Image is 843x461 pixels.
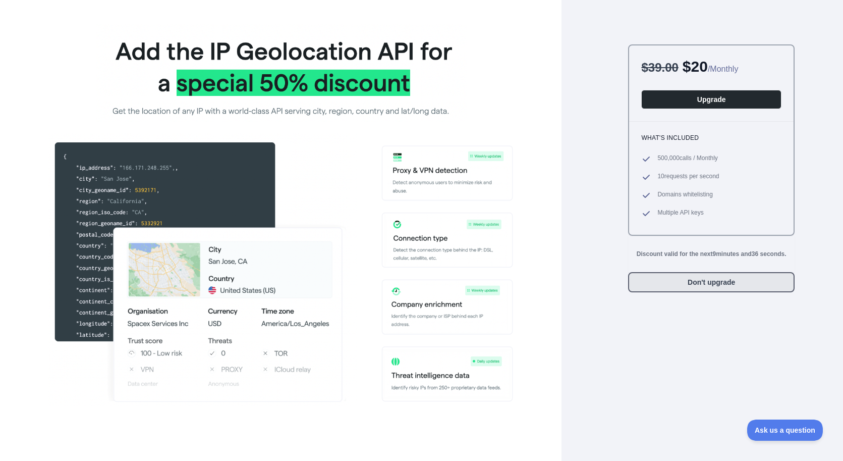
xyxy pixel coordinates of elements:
[747,420,823,441] iframe: Toggle Customer Support
[641,61,678,74] span: $ 39.00
[657,209,703,219] span: Multiple API keys
[657,172,719,182] span: 10 requests per second
[657,154,717,164] span: 500,000 calls / Monthly
[657,190,712,200] span: Domains whitelisting
[628,272,795,292] button: Don't upgrade
[48,24,513,406] img: Offer
[708,65,738,73] span: / Monthly
[683,58,708,75] span: $ 20
[641,134,781,142] h3: What's included
[637,250,786,258] strong: Discount valid for the next 9 minutes and 36 seconds.
[641,90,781,109] button: Upgrade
